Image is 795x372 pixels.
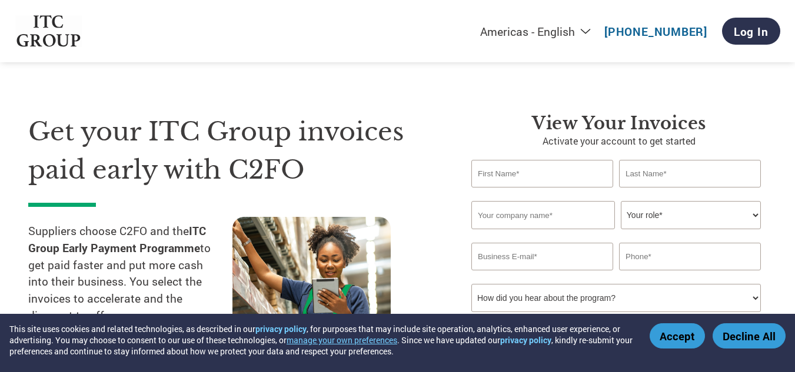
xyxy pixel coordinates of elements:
[28,223,232,324] p: Suppliers choose C2FO and the to get paid faster and put more cash into their business. You selec...
[713,323,786,348] button: Decline All
[255,323,307,334] a: privacy policy
[471,230,761,238] div: Invalid company name or company name is too long
[604,24,707,39] a: [PHONE_NUMBER]
[471,272,613,279] div: Inavlid Email Address
[619,243,761,270] input: Phone*
[619,272,761,279] div: Inavlid Phone Number
[619,160,761,187] input: Last Name*
[287,334,397,346] button: manage your own preferences
[471,160,613,187] input: First Name*
[28,113,436,189] h1: Get your ITC Group invoices paid early with C2FO
[232,217,391,333] img: supply chain worker
[722,18,780,45] a: Log In
[471,189,613,196] div: Invalid first name or first name is too long
[650,323,705,348] button: Accept
[28,223,206,255] strong: ITC Group Early Payment Programme
[500,334,551,346] a: privacy policy
[9,323,633,357] div: This site uses cookies and related technologies, as described in our , for purposes that may incl...
[619,189,761,196] div: Invalid last name or last name is too long
[15,15,82,48] img: ITC Group
[471,201,615,229] input: Your company name*
[471,243,613,270] input: Invalid Email format
[471,113,767,134] h3: View your invoices
[471,134,767,148] p: Activate your account to get started
[621,201,761,229] select: Title/Role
